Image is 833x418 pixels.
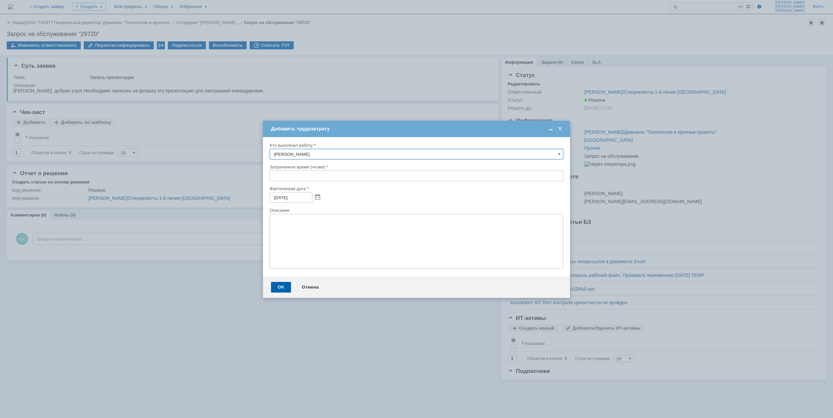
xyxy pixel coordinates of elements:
div: Фактическая дата [270,186,562,191]
span: Свернуть (Ctrl + M) [547,126,554,132]
div: Затраченное время (чч:мм) [270,165,562,169]
div: Добавить трудозатрату [271,126,563,132]
div: Кто выполнил работу [270,143,562,147]
span: Закрыть [557,126,563,132]
div: Описание [270,208,562,213]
